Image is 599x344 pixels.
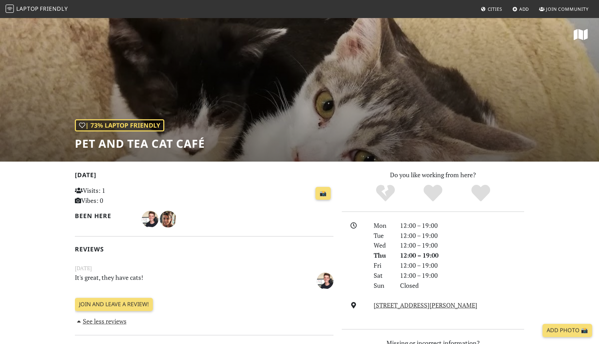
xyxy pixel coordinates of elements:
a: 📸 [315,187,331,200]
span: Laptop [16,5,39,12]
span: Friendly [40,5,68,12]
a: Join and leave a review! [75,298,153,311]
h2: [DATE] [75,171,333,181]
a: LaptopFriendly LaptopFriendly [6,3,68,15]
span: Add [519,6,529,12]
a: Join Community [536,3,591,15]
img: 4026-lucas.jpg [317,273,333,289]
div: Definitely! [457,184,505,203]
div: Tue [370,231,396,241]
a: Cities [478,3,505,15]
img: 1637-leti.jpg [160,211,176,227]
small: [DATE] [71,264,338,273]
div: Wed [370,240,396,250]
img: LaptopFriendly [6,5,14,13]
div: Fri [370,260,396,270]
a: Add [510,3,532,15]
span: Lucas Castro [317,276,333,284]
p: It's great, they have cats! [71,273,293,288]
h1: Pet and Tea Cat Café [75,137,205,150]
div: No [362,184,409,203]
div: 12:00 – 19:00 [396,240,528,250]
div: Sat [370,270,396,281]
div: Closed [396,281,528,291]
span: Join Community [546,6,589,12]
div: Yes [409,184,457,203]
span: Lucas Castro [142,214,160,223]
img: 4026-lucas.jpg [142,211,158,227]
a: [STREET_ADDRESS][PERSON_NAME] [374,301,477,309]
h2: Been here [75,212,133,220]
div: Mon [370,221,396,231]
div: 12:00 – 19:00 [396,250,528,260]
div: 12:00 – 19:00 [396,260,528,270]
p: Visits: 1 Vibes: 0 [75,186,156,206]
span: Cities [488,6,502,12]
span: Leti Ramalho [160,214,176,223]
div: 12:00 – 19:00 [396,221,528,231]
p: Do you like working from here? [342,170,524,180]
div: 12:00 – 19:00 [396,231,528,241]
div: Sun [370,281,396,291]
h2: Reviews [75,246,333,253]
div: | 73% Laptop Friendly [75,119,164,131]
a: Add Photo 📸 [542,324,592,337]
a: See less reviews [75,317,127,325]
div: 12:00 – 19:00 [396,270,528,281]
div: Thu [370,250,396,260]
